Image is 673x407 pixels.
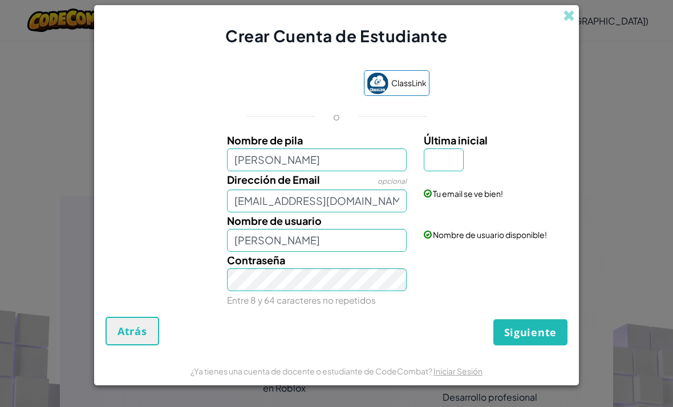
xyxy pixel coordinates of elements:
[433,188,503,199] span: Tu email se ve bien!
[117,324,147,338] span: Atrás
[225,26,448,46] span: Crear Cuenta de Estudiante
[244,72,352,97] div: Acceder con Google. Se abre en una pestaña nueva
[238,72,358,97] iframe: Botón de Acceder con Google
[433,229,547,240] span: Nombre de usuario disponible!
[106,317,159,345] button: Atrás
[227,253,285,267] span: Contraseña
[391,75,427,91] span: ClassLink
[227,173,320,186] span: Dirección de Email
[504,325,557,339] span: Siguiente
[333,110,340,123] p: o
[190,366,433,376] span: ¿Ya tienes una cuenta de docente o estudiante de CodeCombat?
[424,134,488,147] span: Última inicial
[378,177,407,186] span: opcional
[367,72,388,94] img: classlink-logo-small.png
[227,134,303,147] span: Nombre de pila
[227,295,376,305] small: Entre 8 y 64 caracteres no repetidos
[227,214,322,227] span: Nombre de usuario
[493,319,567,345] button: Siguiente
[433,366,483,376] a: Iniciar Sesión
